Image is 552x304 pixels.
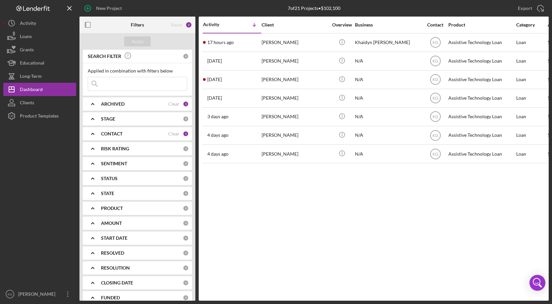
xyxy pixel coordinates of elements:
[101,221,122,226] b: AMOUNT
[262,145,328,163] div: [PERSON_NAME]
[511,2,549,15] button: Export
[432,133,438,138] text: KG
[262,22,328,27] div: Client
[529,275,545,291] div: Open Intercom Messenger
[183,146,189,152] div: 0
[101,176,118,181] b: STATUS
[20,43,34,58] div: Grants
[448,71,515,88] div: Assistive Technology Loan
[355,127,421,144] div: N/A
[17,287,60,302] div: [PERSON_NAME]
[183,131,189,137] div: 1
[101,146,129,151] b: RISK RATING
[432,40,438,45] text: KG
[432,152,438,156] text: KG
[96,2,122,15] div: New Project
[3,70,76,83] a: Long-Term
[3,287,76,301] button: KG[PERSON_NAME]
[262,34,328,51] div: [PERSON_NAME]
[8,292,12,296] text: KG
[207,77,222,82] time: 2025-08-31 14:39
[262,108,328,126] div: [PERSON_NAME]
[355,108,421,126] div: N/A
[88,68,187,74] div: Applied in combination with filters below
[207,40,234,45] time: 2025-09-01 23:21
[171,22,182,27] div: Reset
[355,34,421,51] div: Khaidyn [PERSON_NAME]
[101,161,127,166] b: SENTIMENT
[79,2,128,15] button: New Project
[207,95,222,101] time: 2025-08-31 07:51
[207,132,228,138] time: 2025-08-30 04:25
[3,17,76,30] button: Activity
[516,145,547,163] div: Loan
[183,205,189,211] div: 0
[432,115,438,119] text: KG
[20,30,32,45] div: Loans
[516,52,547,70] div: Loan
[3,43,76,56] a: Grants
[183,176,189,181] div: 0
[101,116,115,122] b: STAGE
[262,71,328,88] div: [PERSON_NAME]
[183,280,189,286] div: 0
[131,36,144,46] div: Apply
[262,52,328,70] div: [PERSON_NAME]
[203,22,232,27] div: Activity
[448,108,515,126] div: Assistive Technology Loan
[207,114,228,119] time: 2025-08-30 14:55
[355,89,421,107] div: N/A
[432,59,438,64] text: KG
[183,101,189,107] div: 1
[101,280,133,285] b: CLOSING DATE
[288,6,340,11] div: 7 of 21 Projects • $102,100
[183,235,189,241] div: 0
[262,89,328,107] div: [PERSON_NAME]
[448,145,515,163] div: Assistive Technology Loan
[3,56,76,70] button: Educational
[88,54,121,59] b: SEARCH FILTER
[20,70,42,84] div: Long-Term
[183,220,189,226] div: 0
[516,89,547,107] div: Loan
[329,22,354,27] div: Overview
[516,71,547,88] div: Loan
[262,127,328,144] div: [PERSON_NAME]
[448,52,515,70] div: Assistive Technology Loan
[101,235,127,241] b: START DATE
[3,109,76,123] button: Product Templates
[183,295,189,301] div: 0
[3,96,76,109] button: Clients
[183,265,189,271] div: 0
[423,22,448,27] div: Contact
[20,109,59,124] div: Product Templates
[207,151,228,157] time: 2025-08-30 03:10
[183,161,189,167] div: 0
[124,36,151,46] button: Apply
[3,30,76,43] button: Loans
[20,56,44,71] div: Educational
[183,116,189,122] div: 0
[516,127,547,144] div: Loan
[101,295,120,300] b: FUNDED
[183,190,189,196] div: 0
[448,127,515,144] div: Assistive Technology Loan
[207,58,222,64] time: 2025-08-31 18:31
[185,22,192,28] div: 2
[432,96,438,101] text: KG
[448,34,515,51] div: Assistive Technology Loan
[101,206,123,211] b: PRODUCT
[3,83,76,96] button: Dashboard
[101,191,114,196] b: STATE
[101,250,124,256] b: RESOLVED
[101,265,130,271] b: RESOLUTION
[101,101,125,107] b: ARCHIVED
[518,2,532,15] div: Export
[131,22,144,27] b: Filters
